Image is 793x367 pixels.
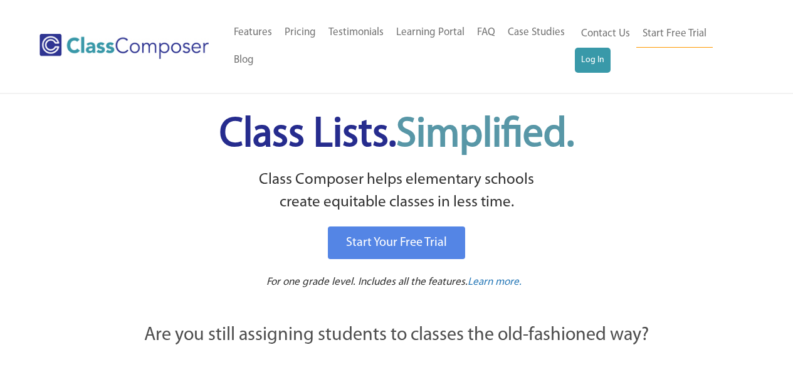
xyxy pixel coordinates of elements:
[575,20,636,48] a: Contact Us
[468,277,522,287] span: Learn more.
[39,34,209,59] img: Class Composer
[228,19,575,74] nav: Header Menu
[266,277,468,287] span: For one grade level. Includes all the features.
[219,115,574,156] span: Class Lists.
[390,19,471,46] a: Learning Portal
[636,20,713,48] a: Start Free Trial
[75,169,718,215] p: Class Composer helps elementary schools create equitable classes in less time.
[575,48,611,73] a: Log In
[502,19,571,46] a: Case Studies
[228,46,260,74] a: Blog
[322,19,390,46] a: Testimonials
[77,322,717,349] p: Are you still assigning students to classes the old-fashioned way?
[468,275,522,290] a: Learn more.
[471,19,502,46] a: FAQ
[346,237,447,249] span: Start Your Free Trial
[228,19,278,46] a: Features
[328,226,465,259] a: Start Your Free Trial
[278,19,322,46] a: Pricing
[396,115,574,156] span: Simplified.
[575,20,744,73] nav: Header Menu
